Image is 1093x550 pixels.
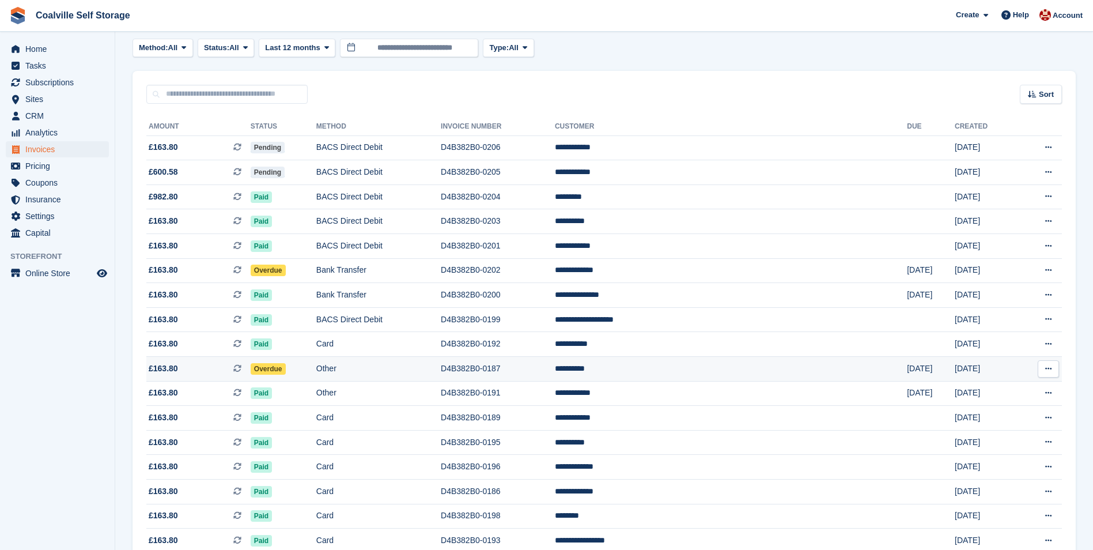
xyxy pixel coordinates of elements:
[149,510,178,522] span: £163.80
[907,258,955,283] td: [DATE]
[6,58,109,74] a: menu
[31,6,135,25] a: Coalville Self Storage
[441,381,555,406] td: D4B382B0-0191
[441,283,555,308] td: D4B382B0-0200
[955,357,1016,382] td: [DATE]
[251,118,316,136] th: Status
[25,58,94,74] span: Tasks
[955,381,1016,406] td: [DATE]
[251,437,272,449] span: Paid
[907,357,955,382] td: [DATE]
[25,191,94,208] span: Insurance
[955,480,1016,504] td: [DATE]
[955,258,1016,283] td: [DATE]
[6,265,109,281] a: menu
[316,184,441,209] td: BACS Direct Debit
[251,510,272,522] span: Paid
[149,191,178,203] span: £982.80
[168,42,178,54] span: All
[6,175,109,191] a: menu
[149,363,178,375] span: £163.80
[149,314,178,326] span: £163.80
[149,387,178,399] span: £163.80
[251,363,286,375] span: Overdue
[316,504,441,529] td: Card
[229,42,239,54] span: All
[441,234,555,259] td: D4B382B0-0201
[955,307,1016,332] td: [DATE]
[6,108,109,124] a: menu
[955,455,1016,480] td: [DATE]
[316,332,441,357] td: Card
[149,461,178,473] span: £163.80
[251,314,272,326] span: Paid
[316,381,441,406] td: Other
[441,332,555,357] td: D4B382B0-0192
[955,135,1016,160] td: [DATE]
[6,158,109,174] a: menu
[251,289,272,301] span: Paid
[251,216,272,227] span: Paid
[955,209,1016,234] td: [DATE]
[25,141,94,157] span: Invoices
[316,307,441,332] td: BACS Direct Debit
[149,264,178,276] span: £163.80
[251,142,285,153] span: Pending
[441,504,555,529] td: D4B382B0-0198
[1053,10,1083,21] span: Account
[441,430,555,455] td: D4B382B0-0195
[251,338,272,350] span: Paid
[316,455,441,480] td: Card
[316,234,441,259] td: BACS Direct Debit
[259,39,335,58] button: Last 12 months
[441,135,555,160] td: D4B382B0-0206
[198,39,254,58] button: Status: All
[316,406,441,431] td: Card
[149,141,178,153] span: £163.80
[441,357,555,382] td: D4B382B0-0187
[10,251,115,262] span: Storefront
[251,167,285,178] span: Pending
[25,74,94,91] span: Subscriptions
[441,160,555,185] td: D4B382B0-0205
[251,461,272,473] span: Paid
[149,289,178,301] span: £163.80
[907,283,955,308] td: [DATE]
[25,208,94,224] span: Settings
[441,209,555,234] td: D4B382B0-0203
[955,234,1016,259] td: [DATE]
[955,504,1016,529] td: [DATE]
[6,91,109,107] a: menu
[555,118,907,136] th: Customer
[441,307,555,332] td: D4B382B0-0199
[955,160,1016,185] td: [DATE]
[25,125,94,141] span: Analytics
[149,215,178,227] span: £163.80
[95,266,109,280] a: Preview store
[251,412,272,424] span: Paid
[907,118,955,136] th: Due
[6,225,109,241] a: menu
[441,118,555,136] th: Invoice Number
[149,534,178,547] span: £163.80
[25,175,94,191] span: Coupons
[316,430,441,455] td: Card
[316,283,441,308] td: Bank Transfer
[146,118,251,136] th: Amount
[149,436,178,449] span: £163.80
[6,141,109,157] a: menu
[956,9,979,21] span: Create
[316,480,441,504] td: Card
[441,258,555,283] td: D4B382B0-0202
[25,91,94,107] span: Sites
[1013,9,1029,21] span: Help
[6,191,109,208] a: menu
[509,42,519,54] span: All
[316,209,441,234] td: BACS Direct Debit
[955,283,1016,308] td: [DATE]
[441,480,555,504] td: D4B382B0-0186
[907,381,955,406] td: [DATE]
[133,39,193,58] button: Method: All
[316,118,441,136] th: Method
[25,158,94,174] span: Pricing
